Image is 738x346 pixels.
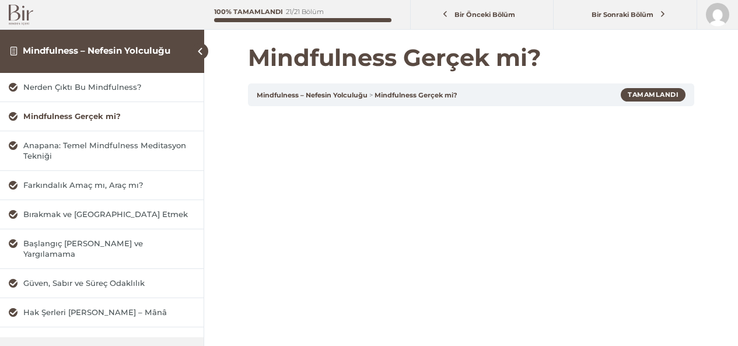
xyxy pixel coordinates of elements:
div: Güven, Sabır ve Süreç Odaklılık [23,278,195,289]
div: Farkındalık Amaç mı, Araç mı? [23,180,195,191]
a: Mindfulness – Nefesin Yolculuğu [23,45,170,56]
a: Mindfulness Gerçek mi? [375,91,457,99]
span: Bir Sonraki Bölüm [585,11,660,19]
a: Nerden Çıktı Bu Mindfulness? [9,82,195,93]
span: Bir Önceki Bölüm [448,11,522,19]
div: 100% Tamamlandı [214,9,283,15]
img: Bir Logo [9,5,33,25]
a: Bir Önceki Bölüm [414,4,551,26]
a: Farkındalık Amaç mı, Araç mı? [9,180,195,191]
a: Mindfulness Gerçek mi? [9,111,195,122]
a: Anapana: Temel Mindfulness Meditasyon Tekniği [9,140,195,162]
div: Mindfulness Gerçek mi? [23,111,195,122]
a: Başlangıç [PERSON_NAME] ve Yargılamama [9,238,195,260]
a: Hak Şerleri [PERSON_NAME] – Mânâ [9,307,195,318]
div: Tamamlandı [621,88,685,101]
div: Hak Şerleri [PERSON_NAME] – Mânâ [23,307,195,318]
a: Bırakmak ve [GEOGRAPHIC_DATA] Etmek [9,209,195,220]
div: Anapana: Temel Mindfulness Meditasyon Tekniği [23,140,195,162]
a: Bir Sonraki Bölüm [557,4,694,26]
a: Güven, Sabır ve Süreç Odaklılık [9,278,195,289]
div: Başlangıç [PERSON_NAME] ve Yargılamama [23,238,195,260]
a: Mindfulness – Nefesin Yolculuğu [257,91,368,99]
div: Bırakmak ve [GEOGRAPHIC_DATA] Etmek [23,209,195,220]
h1: Mindfulness Gerçek mi? [248,44,694,72]
div: 21/21 Bölüm [286,9,324,15]
div: Nerden Çıktı Bu Mindfulness? [23,82,195,93]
